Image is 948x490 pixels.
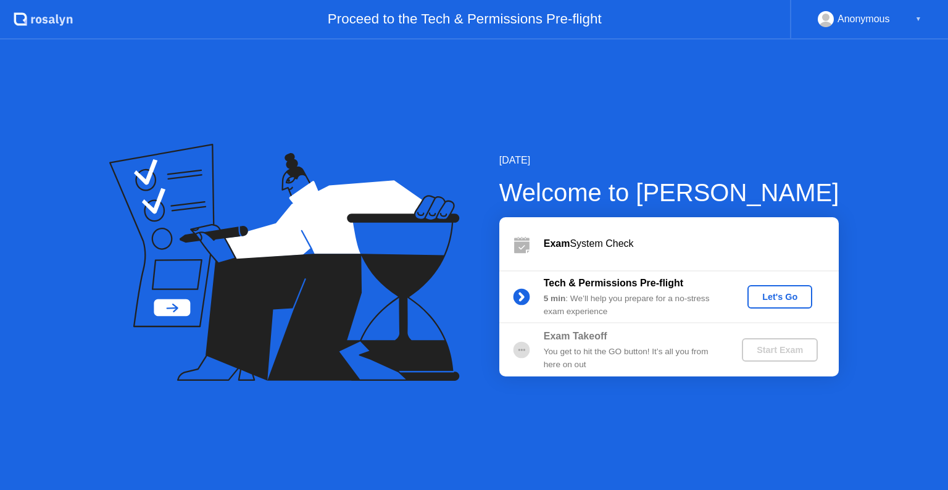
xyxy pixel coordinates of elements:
div: Let's Go [752,292,807,302]
b: Exam Takeoff [544,331,607,341]
button: Let's Go [747,285,812,309]
div: System Check [544,236,839,251]
div: [DATE] [499,153,839,168]
div: Start Exam [747,345,813,355]
div: : We’ll help you prepare for a no-stress exam experience [544,293,721,318]
div: Anonymous [838,11,890,27]
b: Exam [544,238,570,249]
button: Start Exam [742,338,818,362]
div: Welcome to [PERSON_NAME] [499,174,839,211]
div: You get to hit the GO button! It’s all you from here on out [544,346,721,371]
div: ▼ [915,11,921,27]
b: Tech & Permissions Pre-flight [544,278,683,288]
b: 5 min [544,294,566,303]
